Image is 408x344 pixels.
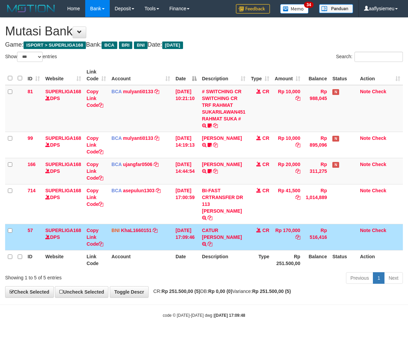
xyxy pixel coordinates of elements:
[360,188,371,193] a: Note
[372,162,386,167] a: Check
[123,162,152,167] a: ujangfar0506
[45,89,81,94] a: SUPERLIGA168
[303,224,330,250] td: Rp 516,416
[87,162,103,181] a: Copy Link Code
[384,272,403,284] a: Next
[110,286,149,298] a: Toggle Descr
[102,42,117,49] span: BCA
[202,162,242,167] a: [PERSON_NAME]
[346,272,373,284] a: Previous
[162,289,200,294] strong: Rp 251.500,00 (5)
[303,66,330,85] th: Balance
[5,3,57,14] img: MOTION_logo.png
[163,313,245,318] small: code © [DATE]-[DATE] dwg |
[319,4,353,13] img: panduan.png
[202,135,242,141] a: [PERSON_NAME]
[272,132,303,158] td: Rp 10,000
[357,66,403,85] th: Action: activate to sort column ascending
[272,184,303,224] td: Rp 41,500
[202,228,242,240] a: CATUR [PERSON_NAME]
[357,250,403,269] th: Action
[272,158,303,184] td: Rp 20,000
[199,250,248,269] th: Description
[199,66,248,85] th: Description: activate to sort column ascending
[360,89,371,94] a: Note
[372,188,386,193] a: Check
[208,215,212,220] a: Copy BI-FAST CRTRANSFER DR 113 MOCHAMMAD ARIF SYA to clipboard
[303,184,330,224] td: Rp 1,014,889
[173,224,199,250] td: [DATE] 17:09:46
[208,289,232,294] strong: Rp 0,00 (0)
[303,132,330,158] td: Rp 895,096
[43,158,84,184] td: DPS
[119,42,132,49] span: BRI
[303,158,330,184] td: Rp 311,275
[25,66,43,85] th: ID: activate to sort column ascending
[150,289,291,294] span: CR: DB: Variance:
[43,184,84,224] td: DPS
[5,24,403,38] h1: Mutasi Bank
[43,224,84,250] td: DPS
[372,89,386,94] a: Check
[111,89,122,94] span: BCA
[87,228,103,247] a: Copy Link Code
[296,195,300,200] a: Copy Rp 41,500 to clipboard
[202,89,246,121] a: # SWITCHING CR SWITCHING CR TRF RAHMAT SUKARILAWAN451 RAHMAT SUKA #
[173,184,199,224] td: [DATE] 17:00:59
[111,162,122,167] span: BCA
[134,42,147,49] span: BNI
[262,228,269,233] span: CR
[332,136,339,142] span: Has Note
[28,162,35,167] span: 166
[55,286,108,298] a: Uncheck Selected
[262,135,269,141] span: CR
[5,286,54,298] a: Check Selected
[111,188,122,193] span: BCA
[84,250,109,269] th: Link Code
[84,66,109,85] th: Link Code: activate to sort column ascending
[173,250,199,269] th: Date
[272,85,303,132] td: Rp 10,000
[296,168,300,174] a: Copy Rp 20,000 to clipboard
[360,135,371,141] a: Note
[373,272,384,284] a: 1
[336,52,403,62] label: Search:
[296,96,300,101] a: Copy Rp 10,000 to clipboard
[5,272,165,281] div: Showing 1 to 5 of 5 entries
[109,66,173,85] th: Account: activate to sort column ascending
[332,162,339,168] span: Has Note
[354,52,403,62] input: Search:
[272,224,303,250] td: Rp 170,000
[111,228,120,233] span: BNI
[109,250,173,269] th: Account
[262,162,269,167] span: CR
[262,89,269,94] span: CR
[154,89,159,94] a: Copy mulyanti0133 to clipboard
[208,241,212,247] a: Copy CATUR JOKO TRIAS to clipboard
[332,89,339,95] span: Has Note
[43,85,84,132] td: DPS
[123,188,155,193] a: asepulun1303
[123,135,153,141] a: mulyanti0133
[121,228,152,233] a: KhaL1660151
[28,135,33,141] span: 99
[5,52,57,62] label: Show entries
[360,228,371,233] a: Note
[248,250,272,269] th: Type
[154,162,158,167] a: Copy ujangfar0506 to clipboard
[45,188,81,193] a: SUPERLIGA168
[262,188,269,193] span: CR
[28,228,33,233] span: 57
[303,85,330,132] td: Rp 988,045
[87,135,103,154] a: Copy Link Code
[214,313,245,318] strong: [DATE] 17:09:48
[236,4,270,14] img: Feedback.jpg
[45,162,81,167] a: SUPERLIGA168
[156,188,161,193] a: Copy asepulun1303 to clipboard
[296,142,300,148] a: Copy Rp 10,000 to clipboard
[272,250,303,269] th: Rp 251.500,00
[372,135,386,141] a: Check
[43,250,84,269] th: Website
[45,228,81,233] a: SUPERLIGA168
[213,168,218,174] a: Copy NOVEN ELING PRAYOG to clipboard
